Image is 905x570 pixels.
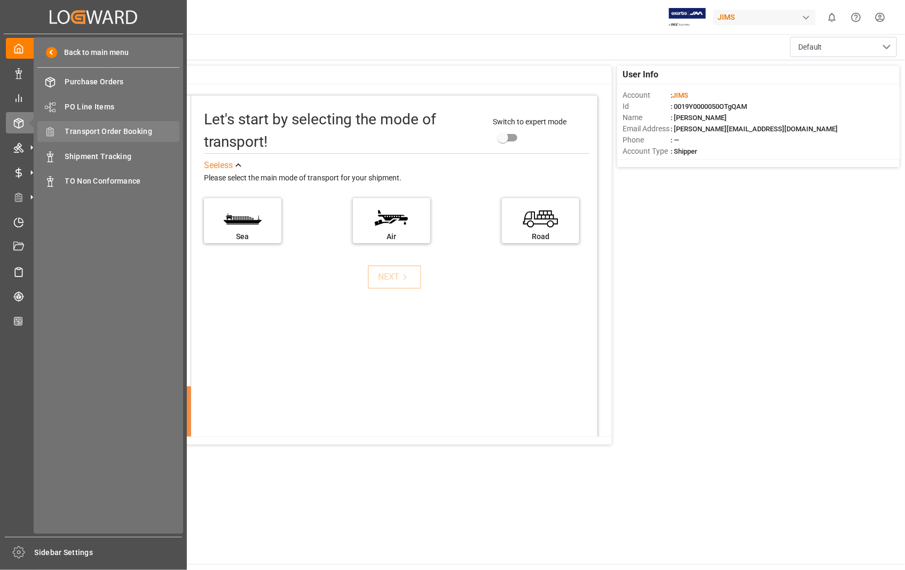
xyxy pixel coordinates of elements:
[493,117,566,126] span: Switch to expert mode
[844,5,868,29] button: Help Center
[65,126,180,137] span: Transport Order Booking
[57,47,129,58] span: Back to main menu
[672,91,688,99] span: JIMS
[623,123,671,134] span: Email Address
[671,136,679,144] span: : —
[669,8,706,27] img: Exertis%20JAM%20-%20Email%20Logo.jpg_1722504956.jpg
[37,121,179,142] a: Transport Order Booking
[671,147,697,155] span: : Shipper
[35,547,183,558] span: Sidebar Settings
[671,114,727,122] span: : [PERSON_NAME]
[209,231,276,242] div: Sea
[37,72,179,92] a: Purchase Orders
[671,102,747,110] span: : 0019Y0000050OTgQAM
[623,112,671,123] span: Name
[623,146,671,157] span: Account Type
[65,176,180,187] span: TO Non Conformance
[671,91,688,99] span: :
[65,76,180,88] span: Purchase Orders
[623,134,671,146] span: Phone
[6,261,181,282] a: Sailing Schedules
[6,236,181,257] a: Document Management
[798,42,822,53] span: Default
[204,108,482,153] div: Let's start by selecting the mode of transport!
[6,311,181,331] a: CO2 Calculator
[6,88,181,108] a: My Reports
[623,68,658,81] span: User Info
[37,96,179,117] a: PO Line Items
[623,90,671,101] span: Account
[790,37,897,57] button: open menu
[368,265,421,289] button: NEXT
[671,125,838,133] span: : [PERSON_NAME][EMAIL_ADDRESS][DOMAIN_NAME]
[713,10,816,25] div: JIMS
[6,38,181,59] a: My Cockpit
[6,211,181,232] a: Timeslot Management V2
[507,231,574,242] div: Road
[37,171,179,192] a: TO Non Conformance
[204,172,591,185] div: Please select the main mode of transport for your shipment.
[820,5,844,29] button: show 0 new notifications
[358,231,425,242] div: Air
[713,7,820,27] button: JIMS
[65,101,180,113] span: PO Line Items
[378,271,411,283] div: NEXT
[204,159,233,172] div: See less
[623,101,671,112] span: Id
[65,151,180,162] span: Shipment Tracking
[6,62,181,83] a: Data Management
[37,146,179,167] a: Shipment Tracking
[6,286,181,307] a: Tracking Shipment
